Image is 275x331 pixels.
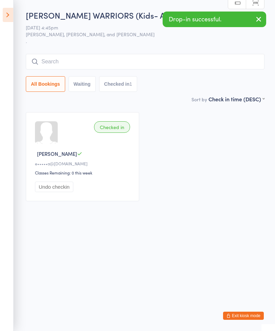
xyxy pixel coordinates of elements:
button: Exit kiosk mode [223,312,264,320]
span: [PERSON_NAME] [37,150,77,157]
button: Undo checkin [35,182,73,192]
span: [PERSON_NAME], [PERSON_NAME], and [PERSON_NAME] [26,31,254,38]
div: 1 [129,81,132,87]
button: Waiting [69,76,96,92]
div: Drop-in successful. [163,12,266,27]
div: Classes Remaining: 0 this week [35,170,132,175]
span: . [26,38,264,44]
div: Check in time (DESC) [208,95,264,103]
div: Checked in [94,121,130,133]
h2: [PERSON_NAME] WARRIORS (Kids- All Lev… Check-in [26,9,264,21]
input: Search [26,54,264,69]
div: e•••••a@[DOMAIN_NAME] [35,161,132,166]
label: Sort by [191,96,207,103]
button: All Bookings [26,76,65,92]
span: [DATE] 4:45pm [26,24,254,31]
button: Checked in1 [99,76,137,92]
